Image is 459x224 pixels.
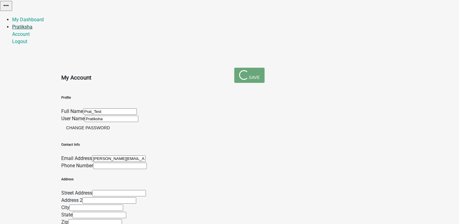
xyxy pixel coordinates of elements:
label: State [61,212,73,218]
h6: Profile [61,95,398,100]
button: Change Password [61,122,115,133]
i: more_horiz [2,2,10,9]
a: Account [12,31,30,37]
label: Phone Number [61,163,93,168]
a: Logout [12,39,27,44]
h3: My Account [61,73,225,82]
label: Full Name [61,108,83,114]
label: Email Address [61,155,92,161]
label: City [61,205,69,210]
button: Save [234,68,265,83]
label: Street Address [61,190,92,196]
label: User Name [61,116,85,121]
div: Pratiksha [12,31,459,45]
a: My Dashboard [12,17,44,22]
label: Address 2 [61,197,83,203]
a: Pratiksha [12,24,32,30]
h6: Address [61,177,398,182]
h6: Contact Info [61,142,398,147]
